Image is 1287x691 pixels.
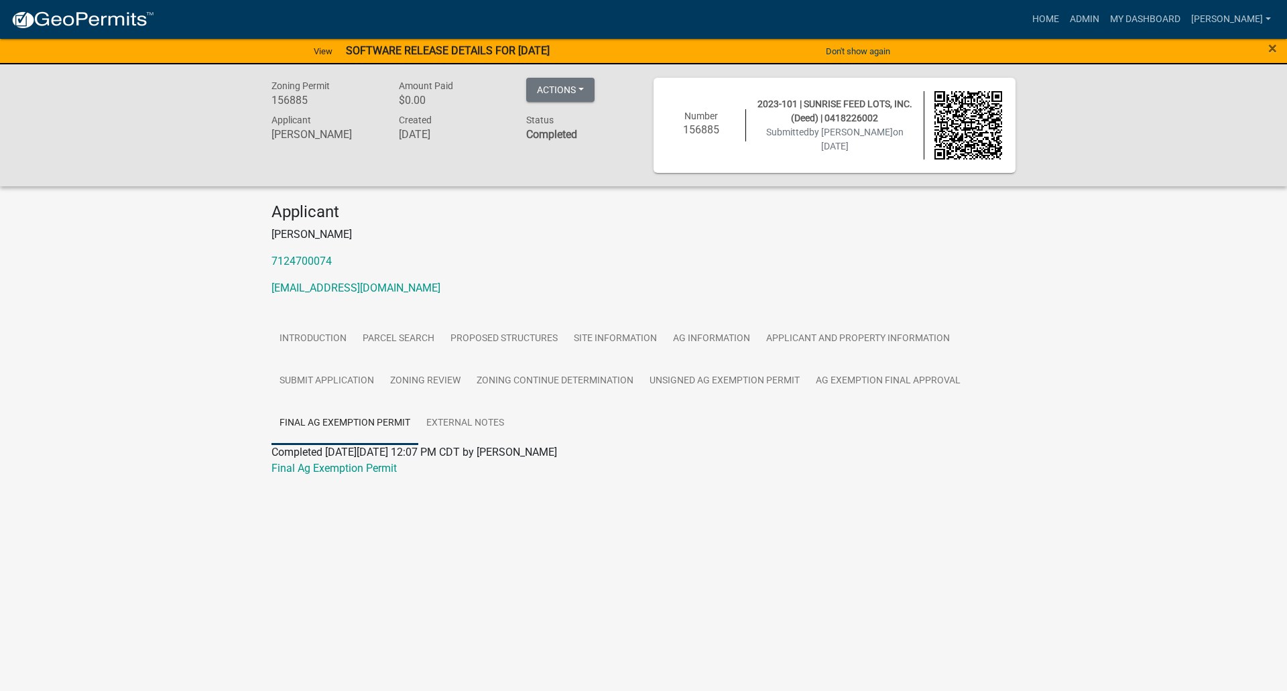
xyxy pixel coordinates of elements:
[684,111,718,121] span: Number
[442,318,566,361] a: Proposed Structures
[271,202,1016,222] h4: Applicant
[308,40,338,62] a: View
[271,128,379,141] h6: [PERSON_NAME]
[271,227,1016,243] p: [PERSON_NAME]
[1027,7,1064,32] a: Home
[1186,7,1276,32] a: [PERSON_NAME]
[271,402,418,445] a: Final Ag Exemption Permit
[1268,40,1277,56] button: Close
[820,40,896,62] button: Don't show again
[399,128,506,141] h6: [DATE]
[665,318,758,361] a: Ag Information
[641,360,808,403] a: Unsigned Ag Exemption Permit
[271,462,397,475] a: Final Ag Exemption Permit
[346,44,550,57] strong: SOFTWARE RELEASE DETAILS FOR [DATE]
[766,127,904,151] span: Submitted on [DATE]
[271,360,382,403] a: Submit Application
[271,255,332,267] a: 7124700074
[399,94,506,107] h6: $0.00
[526,78,595,102] button: Actions
[1268,39,1277,58] span: ×
[271,94,379,107] h6: 156885
[271,318,355,361] a: Introduction
[271,80,330,91] span: Zoning Permit
[808,360,969,403] a: Ag Exemption Final Approval
[566,318,665,361] a: Site Information
[399,80,453,91] span: Amount Paid
[469,360,641,403] a: Zoning Continue Determination
[758,318,958,361] a: Applicant and Property Information
[382,360,469,403] a: Zoning Review
[271,446,557,458] span: Completed [DATE][DATE] 12:07 PM CDT by [PERSON_NAME]
[757,99,912,123] span: 2023-101 | SUNRISE FEED LOTS, INC. (Deed) | 0418226002
[271,115,311,125] span: Applicant
[526,128,577,141] strong: Completed
[418,402,512,445] a: External Notes
[355,318,442,361] a: Parcel search
[809,127,893,137] span: by [PERSON_NAME]
[399,115,432,125] span: Created
[526,115,554,125] span: Status
[271,281,440,294] a: [EMAIL_ADDRESS][DOMAIN_NAME]
[934,91,1003,160] img: QR code
[667,123,735,136] h6: 156885
[1064,7,1105,32] a: Admin
[1105,7,1186,32] a: My Dashboard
